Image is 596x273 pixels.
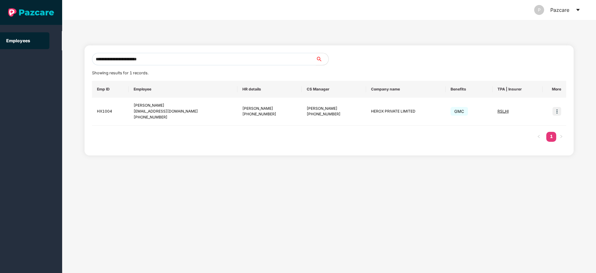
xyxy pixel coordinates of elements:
[366,98,446,126] td: HEROX PRIVATE LIMITED
[134,103,232,109] div: [PERSON_NAME]
[538,5,541,15] span: P
[6,38,30,43] a: Employees
[575,7,580,12] span: caret-down
[307,111,361,117] div: [PHONE_NUMBER]
[92,81,129,98] th: Emp ID
[451,107,468,116] span: GMC
[129,81,237,98] th: Employee
[237,81,302,98] th: HR details
[534,132,544,142] li: Previous Page
[543,81,566,98] th: More
[556,132,566,142] li: Next Page
[92,71,149,75] span: Showing results for 1 records.
[366,81,446,98] th: Company name
[316,53,329,65] button: search
[559,135,563,138] span: right
[537,135,541,138] span: left
[546,132,556,141] a: 1
[242,106,297,112] div: [PERSON_NAME]
[302,81,366,98] th: CS Manager
[446,81,493,98] th: Benefits
[134,109,232,114] div: [EMAIL_ADDRESS][DOMAIN_NAME]
[546,132,556,142] li: 1
[556,132,566,142] button: right
[134,114,232,120] div: [PHONE_NUMBER]
[242,111,297,117] div: [PHONE_NUMBER]
[497,109,509,113] span: RSI_HI
[493,81,543,98] th: TPA | Insurer
[92,98,129,126] td: HX1004
[316,57,328,62] span: search
[552,107,561,116] img: icon
[307,106,361,112] div: [PERSON_NAME]
[534,132,544,142] button: left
